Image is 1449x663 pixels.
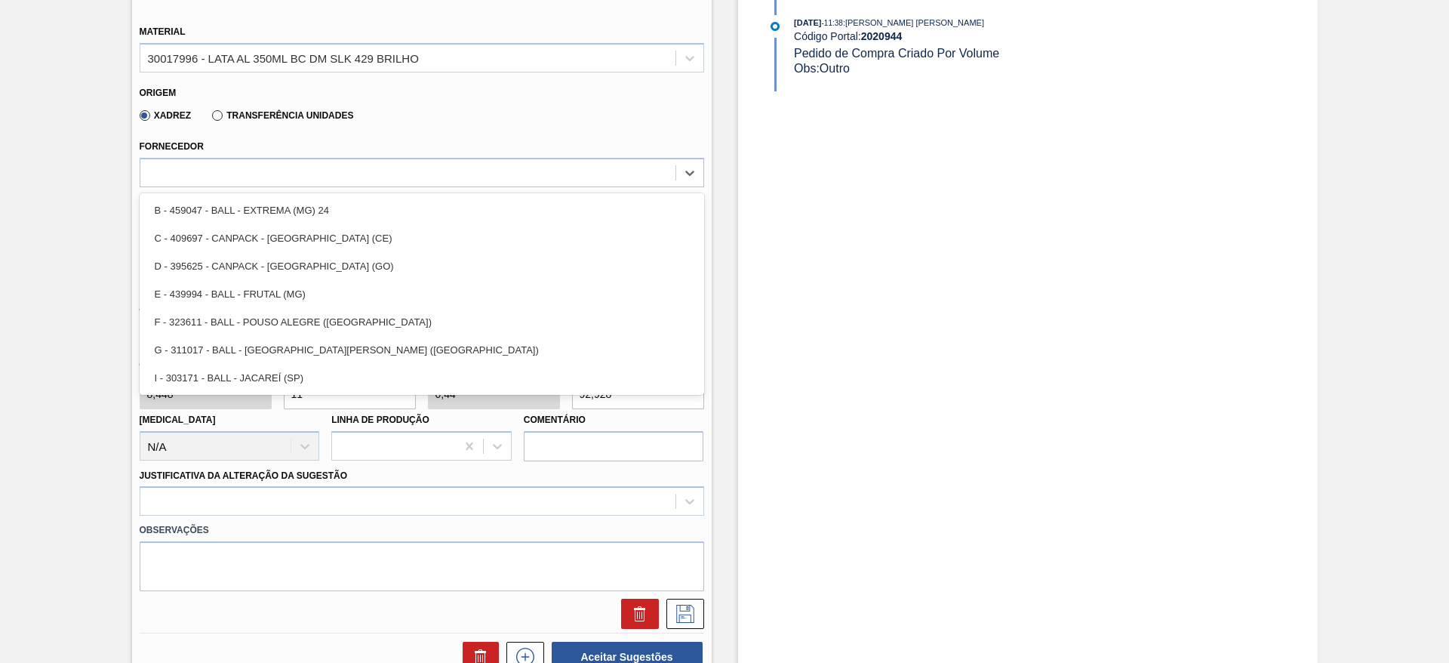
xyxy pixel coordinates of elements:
[140,224,704,252] div: C - 409697 - CANPACK - [GEOGRAPHIC_DATA] (CE)
[148,51,419,64] div: 30017996 - LATA AL 350ML BC DM SLK 429 BRILHO
[524,409,704,431] label: Comentário
[843,18,984,27] span: : [PERSON_NAME] [PERSON_NAME]
[140,336,704,364] div: G - 311017 - BALL - [GEOGRAPHIC_DATA][PERSON_NAME] ([GEOGRAPHIC_DATA])
[140,110,192,121] label: Xadrez
[861,30,903,42] strong: 2020944
[140,88,177,98] label: Origem
[140,520,704,541] label: Observações
[822,19,843,27] span: - 11:38
[212,110,353,121] label: Transferência Unidades
[331,415,429,425] label: Linha de Produção
[140,364,704,392] div: I - 303171 - BALL - JACAREÍ (SP)
[140,415,216,425] label: [MEDICAL_DATA]
[140,26,186,37] label: Material
[794,62,850,75] span: Obs: Outro
[659,599,704,629] div: Salvar Sugestão
[140,141,204,152] label: Fornecedor
[794,47,999,60] span: Pedido de Compra Criado Por Volume
[794,18,821,27] span: [DATE]
[794,30,1152,42] div: Código Portal:
[140,280,704,308] div: E - 439994 - BALL - FRUTAL (MG)
[140,252,704,280] div: D - 395625 - CANPACK - [GEOGRAPHIC_DATA] (GO)
[140,470,348,481] label: Justificativa da Alteração da Sugestão
[140,196,704,224] div: B - 459047 - BALL - EXTREMA (MG) 24
[140,308,704,336] div: F - 323611 - BALL - POUSO ALEGRE ([GEOGRAPHIC_DATA])
[614,599,659,629] div: Excluir Sugestão
[771,22,780,31] img: atual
